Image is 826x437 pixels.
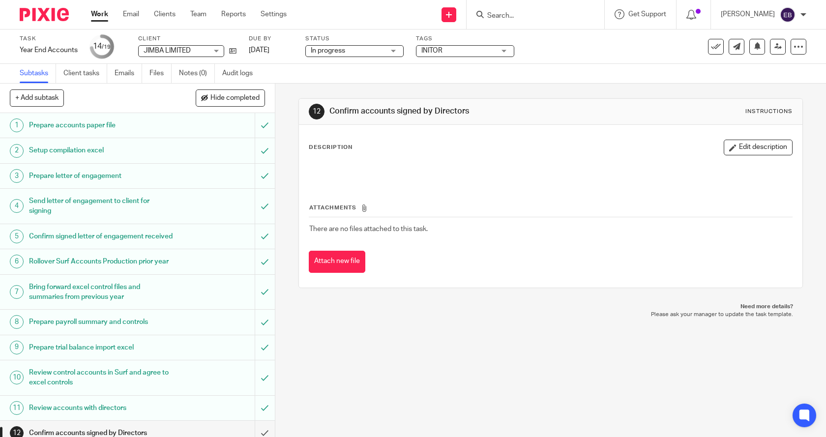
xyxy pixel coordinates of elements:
h1: Review accounts with directors [29,401,173,415]
label: Due by [249,35,293,43]
a: Clients [154,9,176,19]
button: Attach new file [309,251,365,273]
div: 2 [10,144,24,158]
a: Email [123,9,139,19]
h1: Review control accounts in Surf and agree to excel controls [29,365,173,390]
a: Emails [115,64,142,83]
h1: Rollover Surf Accounts Production prior year [29,254,173,269]
label: Status [305,35,404,43]
button: Hide completed [196,89,265,106]
div: 3 [10,169,24,183]
div: 8 [10,315,24,329]
p: Need more details? [308,303,794,311]
span: JIMBA LIMITED [144,47,191,54]
p: Description [309,144,353,151]
div: 6 [10,255,24,268]
span: Hide completed [210,94,260,102]
button: Edit description [724,140,793,155]
div: 14 [93,41,111,52]
h1: Setup compilation excel [29,143,173,158]
div: Instructions [745,108,793,116]
a: Subtasks [20,64,56,83]
label: Tags [416,35,514,43]
button: + Add subtask [10,89,64,106]
div: Year End Accounts [20,45,78,55]
label: Task [20,35,78,43]
a: Notes (0) [179,64,215,83]
a: Work [91,9,108,19]
a: Settings [261,9,287,19]
a: Client tasks [63,64,107,83]
img: svg%3E [780,7,796,23]
div: 9 [10,341,24,354]
h1: Prepare payroll summary and controls [29,315,173,329]
div: 5 [10,230,24,243]
h1: Send letter of engagement to client for signing [29,194,173,219]
div: 10 [10,371,24,384]
a: Team [190,9,206,19]
span: Get Support [628,11,666,18]
span: There are no files attached to this task. [309,226,428,233]
small: /19 [102,44,111,50]
p: Please ask your manager to update the task template. [308,311,794,319]
span: [DATE] [249,47,269,54]
input: Search [486,12,575,21]
span: INITOR [421,47,442,54]
a: Files [149,64,172,83]
a: Reports [221,9,246,19]
span: In progress [311,47,345,54]
div: 7 [10,285,24,299]
p: [PERSON_NAME] [721,9,775,19]
img: Pixie [20,8,69,21]
label: Client [138,35,236,43]
h1: Prepare letter of engagement [29,169,173,183]
div: 11 [10,401,24,415]
div: 12 [309,104,324,119]
span: Attachments [309,205,356,210]
h1: Confirm accounts signed by Directors [329,106,571,117]
h1: Bring forward excel control files and summaries from previous year [29,280,173,305]
div: 1 [10,118,24,132]
h1: Prepare accounts paper file [29,118,173,133]
div: 4 [10,199,24,213]
h1: Prepare trial balance import excel [29,340,173,355]
a: Audit logs [222,64,260,83]
h1: Confirm signed letter of engagement received [29,229,173,244]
